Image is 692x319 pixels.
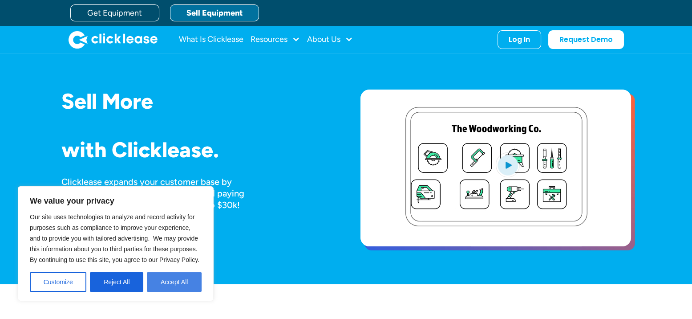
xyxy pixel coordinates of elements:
a: Get Equipment [70,4,159,21]
button: Customize [30,272,86,292]
a: Request Demo [548,30,624,49]
div: Log In [509,35,530,44]
a: What Is Clicklease [179,31,243,49]
span: Our site uses technologies to analyze and record activity for purposes such as compliance to impr... [30,213,199,263]
div: About Us [307,31,353,49]
h1: with Clicklease. [61,138,332,162]
img: Clicklease logo [69,31,158,49]
p: We value your privacy [30,196,202,206]
button: Accept All [147,272,202,292]
div: Resources [251,31,300,49]
h1: Sell More [61,90,332,113]
a: open lightbox [360,90,631,246]
img: Blue play button logo on a light blue circular background [496,152,520,177]
a: home [69,31,158,49]
a: Sell Equipment [170,4,259,21]
button: Reject All [90,272,143,292]
div: We value your privacy [18,186,214,301]
div: Clicklease expands your customer base by approving customers others don’t and paying you directly... [61,176,261,211]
